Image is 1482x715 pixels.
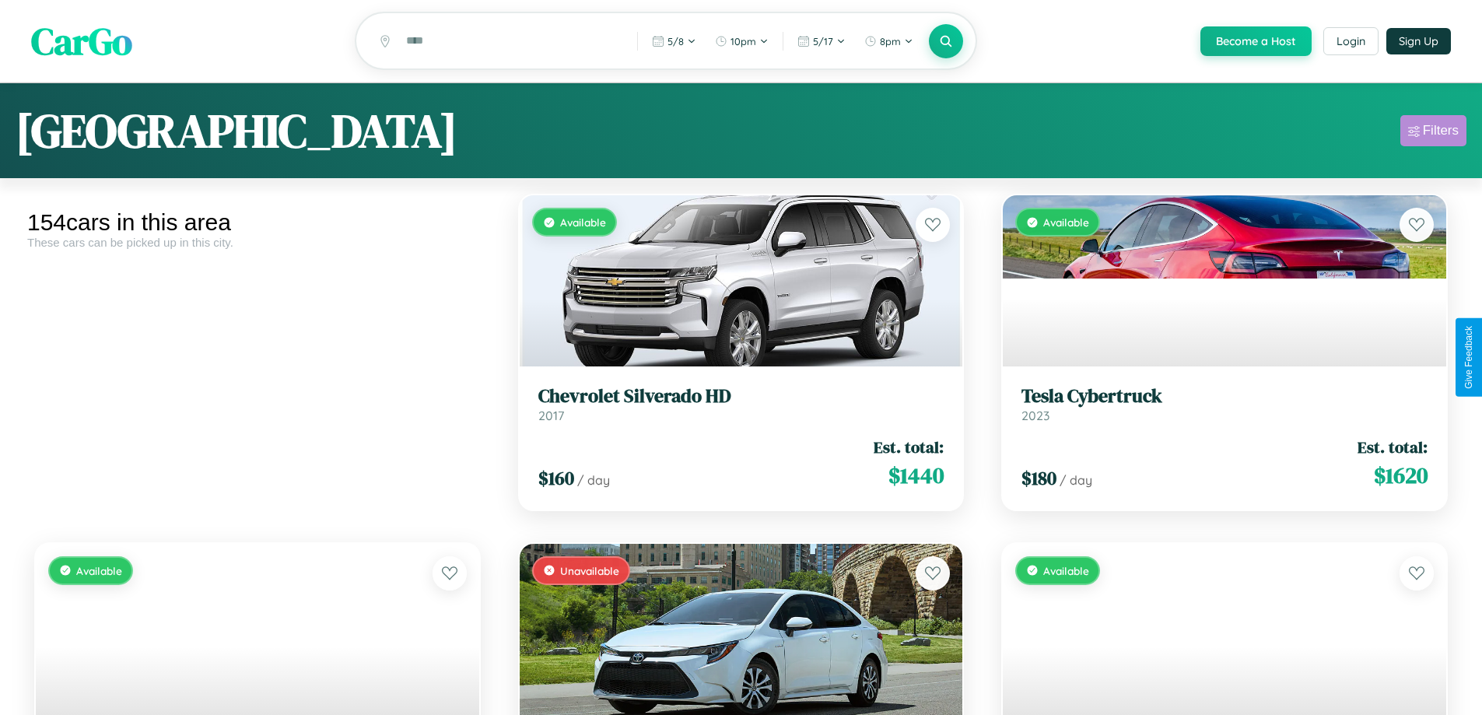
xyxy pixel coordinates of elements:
span: Est. total: [1358,436,1428,458]
div: Give Feedback [1463,326,1474,389]
div: 154 cars in this area [27,209,488,236]
span: 10pm [730,35,756,47]
h3: Chevrolet Silverado HD [538,385,944,408]
button: Sign Up [1386,28,1451,54]
span: 5 / 8 [667,35,684,47]
span: 8pm [880,35,901,47]
div: These cars can be picked up in this city. [27,236,488,249]
a: Chevrolet Silverado HD2017 [538,385,944,423]
span: CarGo [31,16,132,67]
span: / day [577,472,610,488]
span: $ 160 [538,465,574,491]
button: 8pm [857,29,921,54]
span: Unavailable [560,564,619,577]
span: $ 180 [1021,465,1056,491]
button: 5/8 [644,29,704,54]
span: / day [1060,472,1092,488]
span: 2017 [538,408,564,423]
span: $ 1620 [1374,460,1428,491]
button: Filters [1400,115,1466,146]
button: Login [1323,27,1379,55]
a: Tesla Cybertruck2023 [1021,385,1428,423]
div: Filters [1423,123,1459,138]
span: Available [1043,564,1089,577]
button: 5/17 [790,29,853,54]
span: Available [1043,216,1089,229]
span: 5 / 17 [813,35,833,47]
span: 2023 [1021,408,1049,423]
button: Become a Host [1200,26,1312,56]
span: $ 1440 [888,460,944,491]
h1: [GEOGRAPHIC_DATA] [16,99,457,163]
span: Available [560,216,606,229]
span: Est. total: [874,436,944,458]
h3: Tesla Cybertruck [1021,385,1428,408]
button: 10pm [707,29,776,54]
span: Available [76,564,122,577]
